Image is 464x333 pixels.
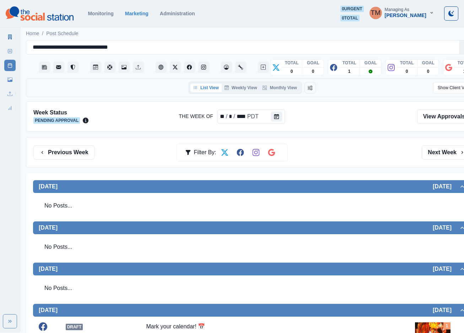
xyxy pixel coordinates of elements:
[4,31,16,43] a: Marketing Summary
[6,6,74,21] img: logoTextSVG.62801f218bc96a9b266caa72a09eb111.svg
[4,102,16,114] a: Review Summary
[233,112,236,121] div: /
[285,60,299,66] p: TOTAL
[247,112,259,121] div: The Week Of
[348,68,351,75] p: 1
[235,61,246,73] button: Administration
[371,4,381,21] div: Tony Manalo
[233,145,248,160] button: Filter by Facebook
[39,307,58,313] h2: [DATE]
[219,112,259,121] div: Date
[90,61,101,73] button: Post Schedule
[260,84,300,92] button: Monthly View
[4,88,16,100] a: Uploads
[364,6,440,20] button: Managing As[PERSON_NAME]
[427,68,430,75] p: 0
[222,84,260,92] button: Weekly View
[33,145,95,160] button: Previous Week
[265,145,279,160] button: Filter by Google
[433,307,459,313] h2: [DATE]
[155,61,167,73] button: Client Website
[307,60,319,66] p: GOAL
[26,30,39,37] a: Home
[444,6,458,21] button: Toggle Mode
[67,61,79,73] button: Reviews
[125,11,149,16] a: Marketing
[66,324,83,330] span: Draft
[4,74,16,85] a: Media Library
[422,60,435,66] p: GOAL
[385,7,409,12] div: Managing As
[39,183,58,190] h2: [DATE]
[169,61,181,73] button: Twitter
[160,11,195,16] a: Administration
[39,224,58,231] h2: [DATE]
[340,15,360,21] span: 0 total
[304,82,316,93] button: Change View Order
[400,60,414,66] p: TOTAL
[406,68,408,75] p: 0
[33,109,88,116] h2: Week Status
[179,113,213,120] label: The Week Of
[118,61,130,73] button: Media Library
[185,145,216,160] div: Filter By:
[217,109,285,124] div: The Week Of
[4,45,16,57] a: New Post
[39,61,50,73] button: Stream
[443,322,450,329] div: Total Media Attached
[218,145,232,160] button: Filter by Twitter
[433,224,459,231] h2: [DATE]
[39,265,58,272] h2: [DATE]
[53,61,64,73] button: Messages
[385,12,426,18] div: [PERSON_NAME]
[219,112,225,121] div: The Week Of
[312,68,314,75] p: 0
[365,60,377,66] p: GOAL
[271,112,282,122] button: The Week Of
[221,61,232,73] button: Dashboard
[291,68,293,75] p: 0
[340,6,363,12] span: 0 urgent
[433,265,459,272] h2: [DATE]
[88,11,113,16] a: Monitoring
[104,61,115,73] button: Content Pool
[225,112,228,121] div: /
[26,30,79,37] nav: breadcrumb
[184,61,195,73] button: Facebook
[228,112,233,121] div: The Week Of
[433,183,459,190] h2: [DATE]
[190,84,222,92] button: List View
[258,61,269,73] button: Create New Post
[198,61,209,73] button: Instagram
[4,60,16,71] a: Post Schedule
[3,314,17,328] button: Expand
[133,61,144,73] button: Uploads
[342,60,356,66] p: TOTAL
[249,145,263,160] button: Filter by Instagram
[33,117,80,124] span: Pending Approval
[42,30,43,37] span: /
[236,112,247,121] div: The Week Of
[46,30,78,37] a: Post Schedule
